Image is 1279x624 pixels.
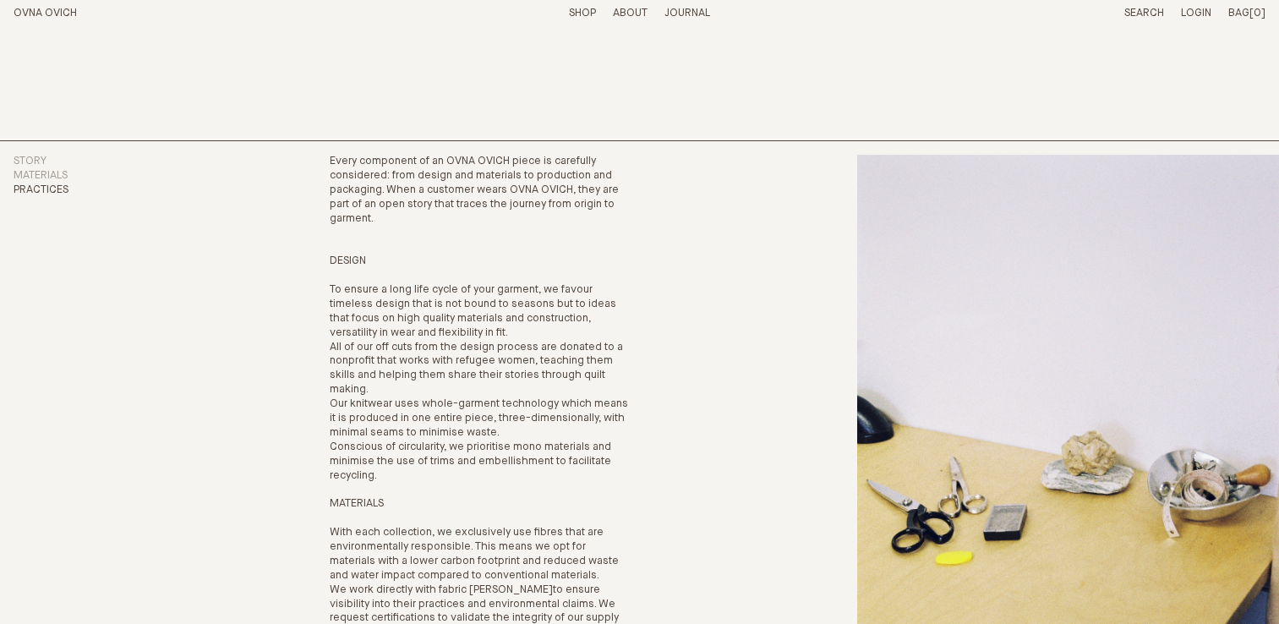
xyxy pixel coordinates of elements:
[14,156,46,167] a: Story
[613,7,648,21] summary: About
[1228,8,1249,19] span: Bag
[1249,8,1265,19] span: [0]
[569,8,596,19] a: Shop
[664,8,710,19] a: Journal
[14,170,68,181] a: Materials
[330,397,632,483] p: Our knitwear uses whole-garment technology which means it is produced in one entire piece, three-...
[330,240,632,340] p: DESIGN To ensure a long life cycle of your garment, we favour timeless design that is not bound t...
[14,184,68,195] a: Practices
[330,341,632,398] p: All of our off cuts from the design process are donated to a nonprofit that works with refugee wo...
[14,8,77,19] a: Home
[1181,8,1211,19] a: Login
[1124,8,1164,19] a: Search
[330,155,632,226] p: Every component of an OVNA OVICH piece is carefully considered: from design and materials to prod...
[330,497,632,583] p: MATERIALS With each collection, we exclusively use fibres that are environmentally responsible. T...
